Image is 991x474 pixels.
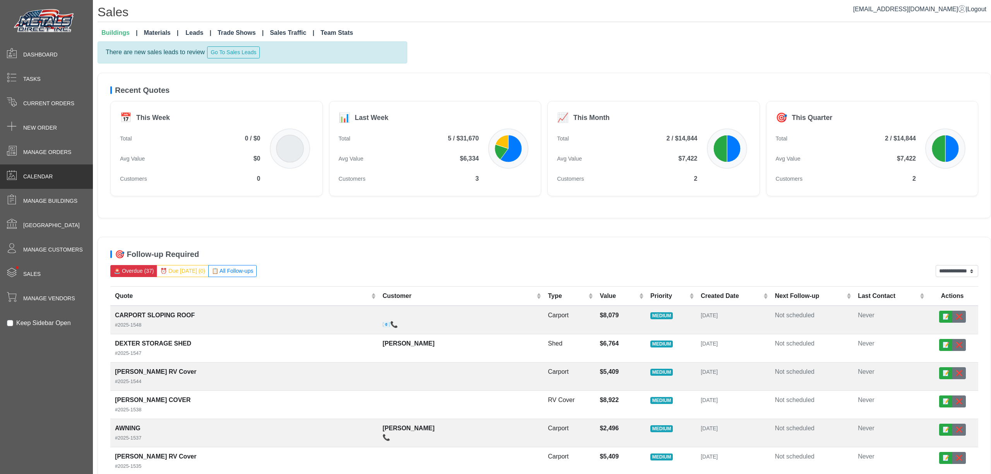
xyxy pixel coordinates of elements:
a: Sales Traffic [267,25,317,41]
div: Type [548,291,587,301]
span: Never [858,340,874,347]
a: Go To Sales Leads [205,49,260,55]
span: Manage Orders [23,148,71,156]
span: $7,422 [679,154,698,163]
span: Dashboard [23,51,58,59]
a: 📞 [390,321,398,328]
button: ❌ [952,452,966,464]
span: Customers [557,175,584,183]
a: 📞 [382,434,390,441]
a: Buildings [98,25,141,41]
span: Not scheduled [775,340,814,347]
div: Quote [115,291,369,301]
span: 2 [694,174,698,183]
img: Metals Direct Inc Logo [12,7,77,36]
div: Customer [382,291,535,301]
span: Sales [23,270,41,278]
div: 📈 [557,111,569,125]
span: Total [776,135,787,143]
strong: [PERSON_NAME] COVER [115,397,191,403]
label: Keep Sidebar Open [16,318,71,328]
div: 🎯 [776,111,787,125]
div: Priority [650,291,688,301]
button: ❌ [952,311,966,323]
strong: [PERSON_NAME] [382,425,434,431]
span: Never [858,453,874,460]
path: Carport: 1 quote [945,135,959,162]
button: 📝 [939,395,953,407]
span: Calendar [23,173,53,181]
div: Actions [931,291,974,301]
td: Carport [544,419,595,447]
span: 0 / $0 [245,134,260,143]
span: $6,334 [460,154,479,163]
div: | [853,5,986,14]
div: This Quarter [792,113,833,123]
button: 📝 [939,424,953,436]
small: #2025-1537 [115,435,141,441]
strong: $5,409 [600,453,619,460]
span: [DATE] [701,369,718,375]
span: MEDIUM [650,425,673,432]
span: New Order [23,124,57,132]
span: • [7,255,27,280]
span: $7,422 [897,154,916,163]
span: Avg Value [339,155,363,163]
span: Customers [776,175,803,183]
div: This Month [573,113,610,123]
div: There are new sales leads to review [98,41,407,63]
button: ❌ [952,339,966,351]
span: [GEOGRAPHIC_DATA] [23,221,80,229]
span: Avg Value [776,155,801,163]
span: MEDIUM [650,369,673,376]
path: Shed: 1 quote [932,135,945,162]
span: Manage Buildings [23,197,77,205]
button: ❌ [952,395,966,407]
span: Never [858,425,874,431]
span: Avg Value [557,155,582,163]
span: MEDIUM [650,312,673,319]
button: 📋 All Follow-ups [208,265,257,277]
a: Trade Shows [214,25,267,41]
td: Shed [544,334,595,363]
path: Shed: 1 quote [713,135,727,162]
span: Manage Customers [23,246,83,254]
button: 🚨 Overdue (37) [110,265,157,277]
span: Current Orders [23,99,74,108]
button: ⏰ Due [DATE] (0) [157,265,209,277]
div: Value [600,291,637,301]
path: Shed: 1 quote [495,135,508,149]
small: #2025-1535 [115,463,141,469]
span: 2 [912,174,916,183]
h5: 🎯 Follow-up Required [110,250,978,259]
span: [DATE] [701,453,718,460]
span: MEDIUM [650,397,673,404]
span: Never [858,312,874,318]
strong: CARPORT SLOPING ROOF [115,312,195,318]
span: Customers [120,175,147,183]
span: Logout [967,6,986,12]
a: Leads [182,25,214,41]
td: RV Cover [544,391,595,419]
span: 5 / $31,670 [448,134,479,143]
div: Next Follow-up [775,291,845,301]
span: 2 / $14,844 [666,134,697,143]
span: [DATE] [701,397,718,403]
a: 📧 [382,321,390,328]
a: Team Stats [317,25,356,41]
strong: [PERSON_NAME] [382,340,434,347]
span: [DATE] [701,425,718,431]
span: Not scheduled [775,397,814,403]
h5: Recent Quotes [110,86,978,95]
circle: No quotes this week [276,135,303,162]
span: Manage Vendors [23,294,75,303]
button: 📝 [939,367,953,379]
span: 2 / $14,844 [885,134,916,143]
span: 3 [475,174,479,183]
strong: [PERSON_NAME] RV Cover [115,368,196,375]
span: Tasks [23,75,41,83]
button: 📝 [939,339,953,351]
span: MEDIUM [650,341,673,347]
small: #2025-1547 [115,350,141,356]
div: Created Date [701,291,761,301]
